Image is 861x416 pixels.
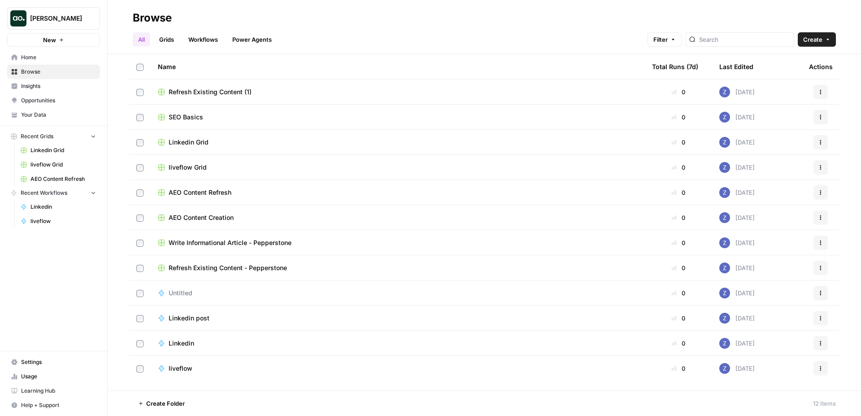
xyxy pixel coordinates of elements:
[719,137,730,148] img: if0rly7j6ey0lzdmkp6rmyzsebv0
[648,32,682,47] button: Filter
[133,32,150,47] a: All
[719,212,755,223] div: [DATE]
[169,289,192,298] span: Untitled
[7,130,100,143] button: Recent Grids
[7,79,100,93] a: Insights
[169,163,207,172] span: liveflow Grid
[158,163,638,172] a: liveflow Grid
[169,138,209,147] span: Linkedin Grid
[169,188,231,197] span: AEO Content Refresh
[798,32,836,47] button: Create
[809,54,833,79] div: Actions
[158,188,638,197] a: AEO Content Refresh
[158,314,638,323] a: Linkedin post
[158,238,638,247] a: Write Informational Article - Pepperstone
[719,237,755,248] div: [DATE]
[133,396,190,411] button: Create Folder
[154,32,179,47] a: Grids
[21,132,53,140] span: Recent Grids
[719,263,755,273] div: [DATE]
[10,10,26,26] img: Zoe Jessup Logo
[30,161,96,169] span: liveflow Grid
[652,339,705,348] div: 0
[158,364,638,373] a: liveflow
[719,338,730,349] img: if0rly7j6ey0lzdmkp6rmyzsebv0
[7,7,100,30] button: Workspace: Zoe Jessup
[21,96,96,105] span: Opportunities
[158,263,638,272] a: Refresh Existing Content - Pepperstone
[652,88,705,96] div: 0
[17,200,100,214] a: Linkedin
[719,112,755,123] div: [DATE]
[652,113,705,122] div: 0
[169,314,209,323] span: Linkedin post
[719,187,730,198] img: if0rly7j6ey0lzdmkp6rmyzsebv0
[652,238,705,247] div: 0
[169,113,203,122] span: SEO Basics
[7,93,100,108] a: Opportunities
[719,112,730,123] img: if0rly7j6ey0lzdmkp6rmyzsebv0
[158,88,638,96] a: Refresh Existing Content (1)
[719,54,753,79] div: Last Edited
[158,54,638,79] div: Name
[813,399,836,408] div: 12 Items
[719,87,755,97] div: [DATE]
[7,50,100,65] a: Home
[7,398,100,412] button: Help + Support
[7,384,100,398] a: Learning Hub
[7,355,100,369] a: Settings
[652,188,705,197] div: 0
[719,288,730,298] img: if0rly7j6ey0lzdmkp6rmyzsebv0
[719,263,730,273] img: if0rly7j6ey0lzdmkp6rmyzsebv0
[30,14,84,23] span: [PERSON_NAME]
[169,88,252,96] span: Refresh Existing Content (1)
[227,32,277,47] a: Power Agents
[652,314,705,323] div: 0
[21,401,96,409] span: Help + Support
[17,172,100,186] a: AEO Content Refresh
[169,339,194,348] span: Linkedin
[21,372,96,381] span: Usage
[169,364,192,373] span: liveflow
[17,214,100,228] a: liveflow
[21,68,96,76] span: Browse
[699,35,790,44] input: Search
[21,111,96,119] span: Your Data
[30,203,96,211] span: Linkedin
[719,288,755,298] div: [DATE]
[719,237,730,248] img: if0rly7j6ey0lzdmkp6rmyzsebv0
[21,53,96,61] span: Home
[653,35,668,44] span: Filter
[719,162,755,173] div: [DATE]
[652,263,705,272] div: 0
[146,399,185,408] span: Create Folder
[30,146,96,154] span: Linkedin Grid
[158,138,638,147] a: Linkedin Grid
[183,32,223,47] a: Workflows
[7,186,100,200] button: Recent Workflows
[7,108,100,122] a: Your Data
[652,138,705,147] div: 0
[30,217,96,225] span: liveflow
[21,189,67,197] span: Recent Workflows
[7,369,100,384] a: Usage
[169,213,234,222] span: AEO Content Creation
[803,35,822,44] span: Create
[719,313,755,324] div: [DATE]
[21,358,96,366] span: Settings
[17,143,100,158] a: Linkedin Grid
[7,33,100,47] button: New
[652,364,705,373] div: 0
[21,82,96,90] span: Insights
[719,162,730,173] img: if0rly7j6ey0lzdmkp6rmyzsebv0
[43,35,56,44] span: New
[133,11,172,25] div: Browse
[652,289,705,298] div: 0
[158,113,638,122] a: SEO Basics
[719,363,755,374] div: [DATE]
[17,158,100,172] a: liveflow Grid
[719,87,730,97] img: if0rly7j6ey0lzdmkp6rmyzsebv0
[30,175,96,183] span: AEO Content Refresh
[158,213,638,222] a: AEO Content Creation
[652,54,698,79] div: Total Runs (7d)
